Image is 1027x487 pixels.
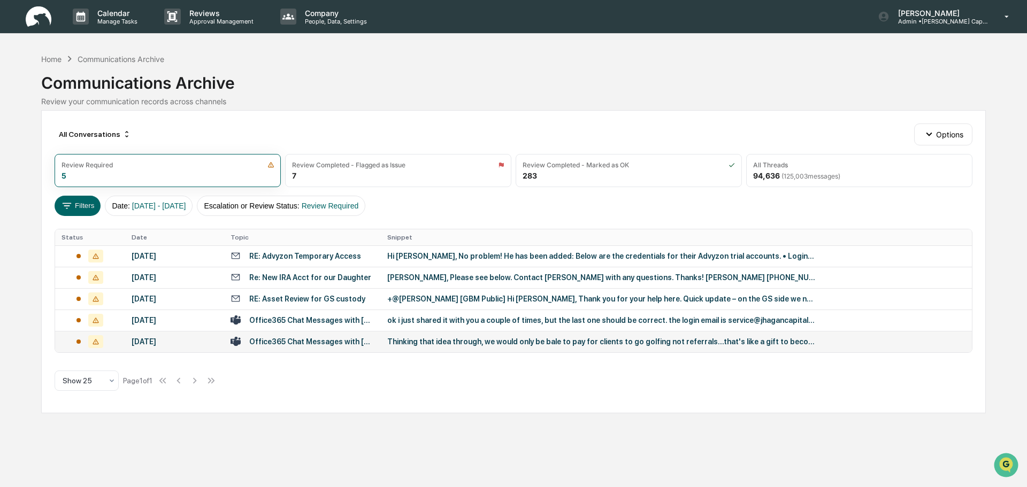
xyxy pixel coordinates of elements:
[296,18,372,25] p: People, Data, Settings
[181,9,259,18] p: Reviews
[249,252,361,260] div: RE: Advyzon Temporary Access
[105,196,193,216] button: Date:[DATE] - [DATE]
[249,273,371,282] div: Re: New IRA Acct for our Daughter
[62,171,66,180] div: 5
[753,171,840,180] div: 94,636
[890,18,989,25] p: Admin • [PERSON_NAME] Capital
[292,161,405,169] div: Review Completed - Flagged as Issue
[21,135,69,145] span: Preclearance
[224,229,381,245] th: Topic
[26,6,51,27] img: logo
[498,161,504,168] img: icon
[182,85,195,98] button: Start new chat
[181,18,259,25] p: Approval Management
[78,55,164,64] div: Communications Archive
[125,229,224,245] th: Date
[387,316,815,324] div: ok i just shared it with you a couple of times, but the last one should be correct. the login ema...
[123,376,152,385] div: Page 1 of 1
[62,161,113,169] div: Review Required
[73,130,137,150] a: 🗄️Attestations
[11,156,19,165] div: 🔎
[296,9,372,18] p: Company
[914,123,972,145] button: Options
[387,337,815,346] div: Thinking that idea through, we would only be bale to pay for clients to go golfing not referrals....
[132,273,218,282] div: [DATE]
[381,229,972,245] th: Snippet
[781,172,840,180] span: ( 125,003 messages)
[55,126,135,143] div: All Conversations
[11,22,195,40] p: How can we help?
[11,136,19,144] div: 🖐️
[75,181,129,189] a: Powered byPylon
[41,65,986,92] div: Communications Archive
[132,252,218,260] div: [DATE]
[993,452,1022,481] iframe: Open customer support
[6,130,73,150] a: 🖐️Preclearance
[78,136,86,144] div: 🗄️
[89,18,143,25] p: Manage Tasks
[36,92,135,101] div: We're available if you need us!
[387,295,815,303] div: +@[PERSON_NAME] [GBM Public] Hi [PERSON_NAME], Thank you for your help here. Quick update – on th...
[89,9,143,18] p: Calendar
[729,161,735,168] img: icon
[387,273,815,282] div: [PERSON_NAME], Please see below. Contact [PERSON_NAME] with any questions. Thanks! [PERSON_NAME] ...
[36,82,175,92] div: Start new chat
[11,82,30,101] img: 1746055101610-c473b297-6a78-478c-a979-82029cc54cd1
[249,295,365,303] div: RE: Asset Review for GS custody
[249,337,374,346] div: Office365 Chat Messages with [PERSON_NAME], [PERSON_NAME] on [DATE]
[55,229,125,245] th: Status
[41,55,62,64] div: Home
[21,155,67,166] span: Data Lookup
[523,161,629,169] div: Review Completed - Marked as OK
[387,252,815,260] div: Hi [PERSON_NAME], No problem! He has been added: Below are the credentials for their Advyzon tria...
[267,161,274,168] img: icon
[753,161,788,169] div: All Threads
[6,151,72,170] a: 🔎Data Lookup
[523,171,537,180] div: 283
[132,202,186,210] span: [DATE] - [DATE]
[88,135,133,145] span: Attestations
[41,97,986,106] div: Review your communication records across channels
[106,181,129,189] span: Pylon
[292,171,296,180] div: 7
[55,196,101,216] button: Filters
[132,316,218,324] div: [DATE]
[302,202,359,210] span: Review Required
[132,295,218,303] div: [DATE]
[890,9,989,18] p: [PERSON_NAME]
[249,316,374,324] div: Office365 Chat Messages with [PERSON_NAME], [PERSON_NAME] on [DATE]
[132,337,218,346] div: [DATE]
[197,196,365,216] button: Escalation or Review Status:Review Required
